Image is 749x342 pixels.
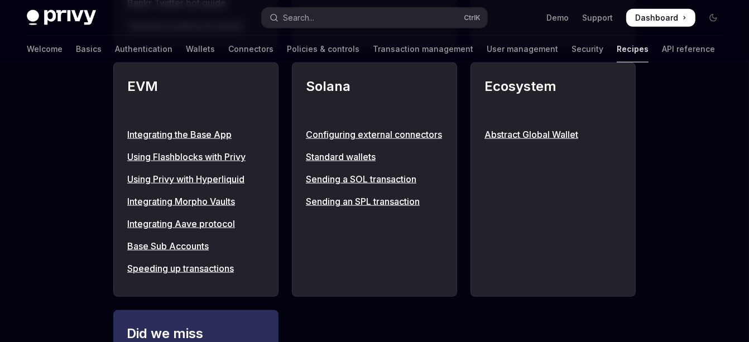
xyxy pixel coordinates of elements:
a: Base Sub Accounts [127,239,265,253]
span: Ctrl K [464,13,481,22]
a: Speeding up transactions [127,262,265,275]
div: Search... [283,11,314,25]
a: Support [582,12,613,23]
h2: EVM [127,76,265,117]
a: Configuring external connectors [306,128,443,141]
img: dark logo [27,10,96,26]
a: Connectors [228,36,273,62]
a: Policies & controls [287,36,359,62]
a: API reference [662,36,715,62]
a: Transaction management [373,36,473,62]
a: Integrating the Base App [127,128,265,141]
a: Security [572,36,603,62]
a: Sending an SPL transaction [306,195,443,208]
button: Toggle dark mode [704,9,722,27]
a: Demo [546,12,569,23]
a: Wallets [186,36,215,62]
a: Basics [76,36,102,62]
a: Using Privy with Hyperliquid [127,172,265,186]
span: Dashboard [635,12,678,23]
a: Welcome [27,36,63,62]
a: Standard wallets [306,150,443,163]
a: User management [487,36,558,62]
a: Sending a SOL transaction [306,172,443,186]
button: Open search [262,8,488,28]
a: Dashboard [626,9,695,27]
a: Using Flashblocks with Privy [127,150,265,163]
h2: Ecosystem [484,76,622,117]
a: Authentication [115,36,172,62]
a: Recipes [617,36,649,62]
a: Integrating Aave protocol [127,217,265,230]
h2: Solana [306,76,443,117]
a: Abstract Global Wallet [484,128,622,141]
a: Integrating Morpho Vaults [127,195,265,208]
